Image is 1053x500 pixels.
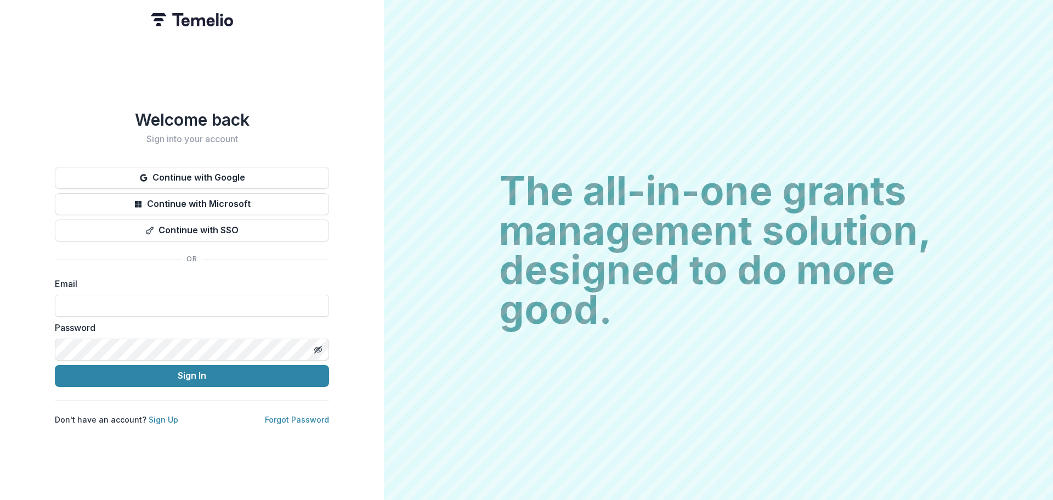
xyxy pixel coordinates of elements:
label: Email [55,277,322,290]
h1: Welcome back [55,110,329,130]
button: Continue with Google [55,167,329,189]
button: Continue with Microsoft [55,193,329,215]
h2: Sign into your account [55,134,329,144]
button: Toggle password visibility [309,341,327,358]
a: Sign Up [149,415,178,424]
p: Don't have an account? [55,414,178,425]
img: Temelio [151,13,233,26]
label: Password [55,321,322,334]
a: Forgot Password [265,415,329,424]
button: Sign In [55,365,329,387]
button: Continue with SSO [55,220,329,241]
